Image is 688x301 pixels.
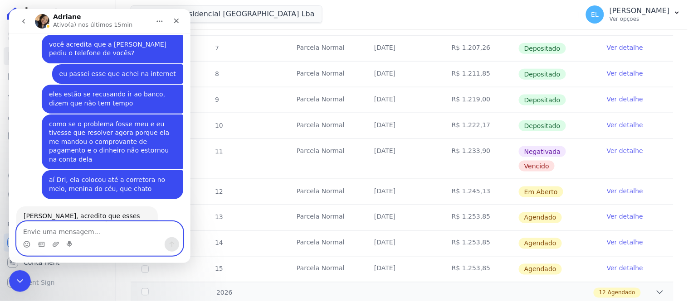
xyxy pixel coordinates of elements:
td: R$ 1.253,85 [441,205,518,230]
span: Depositado [519,95,566,105]
span: Negativada [519,146,566,157]
td: [DATE] [363,139,441,179]
td: [DATE] [363,231,441,256]
button: Selecionador de GIF [29,232,36,239]
div: Fechar [159,4,176,20]
td: R$ 1.245,13 [441,179,518,205]
span: 11 [214,148,223,155]
div: Plataformas [7,219,108,230]
a: Ver detalhe [607,120,643,129]
span: 13 [214,214,223,221]
a: Conta Hent [4,253,112,272]
span: 10 [214,122,223,129]
div: você acredita que a [PERSON_NAME] pediu o telefone de vocês? [33,26,174,54]
a: Visão Geral [4,27,112,45]
div: como se o problema fosse meu e eu tivesse que resolver agora porque ela me mandou o comprovante d... [33,105,174,161]
a: Parcelas [4,67,112,85]
span: Vencido [519,161,555,172]
td: R$ 1.253,85 [441,257,518,282]
td: [DATE] [363,36,441,61]
button: Início [142,4,159,21]
p: Ativo(a) nos últimos 15min [44,11,124,20]
span: Depositado [519,69,566,80]
span: 14 [214,239,223,247]
td: Parcela Normal [286,179,363,205]
a: Minha Carteira [4,127,112,145]
td: [DATE] [363,257,441,282]
td: Parcela Normal [286,205,363,230]
div: Erica diz… [7,55,174,76]
span: Agendado [519,238,562,249]
span: 15 [214,265,223,272]
div: Erica diz… [7,76,174,105]
a: Ver detalhe [607,212,643,221]
span: 8 [214,70,219,77]
button: EL [PERSON_NAME] Ver opções [579,2,688,27]
a: Negativação [4,186,112,205]
span: Depositado [519,120,566,131]
iframe: Intercom live chat [9,9,190,263]
td: [DATE] [363,113,441,139]
div: eu passei esse que achei na internet [43,55,174,75]
input: default [142,266,149,273]
span: Agendado [519,264,562,275]
button: Enviar uma mensagem [156,228,170,243]
a: Crédito [4,167,112,185]
td: R$ 1.253,85 [441,231,518,256]
div: como se o problema fosse meu e eu tivesse que resolver agora porque ela me mandou o comprovante d... [40,111,167,155]
a: Recebíveis [4,234,112,252]
div: você acredita que a [PERSON_NAME] pediu o telefone de vocês? [40,31,167,49]
td: Parcela Normal [286,231,363,256]
div: Erica diz… [7,26,174,55]
a: Ver detalhe [607,186,643,196]
a: Ver detalhe [607,43,643,52]
td: [DATE] [363,205,441,230]
button: Upload do anexo [43,232,50,239]
span: Agendado [608,289,635,297]
a: Transferências [4,147,112,165]
a: Lotes [4,87,112,105]
td: R$ 1.207,26 [441,36,518,61]
button: Start recording [58,232,65,239]
td: Parcela Normal [286,62,363,87]
iframe: Intercom live chat [9,270,31,292]
a: Ver detalhe [607,95,643,104]
a: Clientes [4,107,112,125]
span: Depositado [519,43,566,54]
td: [DATE] [363,62,441,87]
a: Ver detalhe [607,238,643,247]
div: aí Dri, ela colocou até a corretora no meio, menina do céu, que chato [33,161,174,190]
td: R$ 1.222,17 [441,113,518,139]
td: R$ 1.211,85 [441,62,518,87]
span: 9 [214,96,219,103]
textarea: Envie uma mensagem... [8,213,174,228]
span: 12 [214,188,223,195]
div: Erica diz… [7,105,174,162]
button: Edíficio Residencial [GEOGRAPHIC_DATA] Lba [131,5,322,23]
div: [PERSON_NAME], acredito que esses telefones sejam do escritório em [GEOGRAPHIC_DATA], porém não t... [7,197,149,244]
td: Parcela Normal [286,36,363,61]
div: aí Dri, ela colocou até a corretora no meio, menina do céu, que chato [40,167,167,184]
a: Ver detalhe [607,264,643,273]
div: eu passei esse que achei na internet [50,61,167,70]
div: eles estão se recusando ir ao banco, dizem que não tem tempo [33,76,174,104]
td: R$ 1.233,90 [441,139,518,179]
span: 12 [599,289,606,297]
button: Selecionador de Emoji [14,232,21,239]
td: R$ 1.219,00 [441,87,518,113]
td: Parcela Normal [286,139,363,179]
a: Contratos [4,47,112,65]
div: Erica diz… [7,161,174,197]
p: Ver opções [610,15,670,23]
a: Ver detalhe [607,69,643,78]
p: [PERSON_NAME] [610,6,670,15]
td: [DATE] [363,87,441,113]
span: Em Aberto [519,186,563,197]
td: Parcela Normal [286,257,363,282]
span: EL [591,11,599,18]
div: Adriane diz… [7,197,174,244]
span: Agendado [519,212,562,223]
